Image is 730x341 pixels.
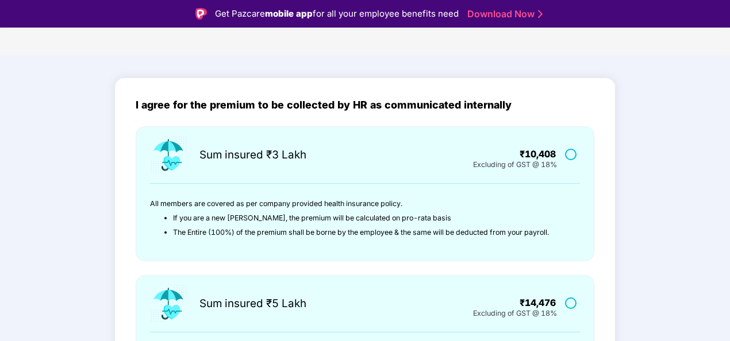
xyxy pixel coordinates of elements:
[467,8,539,20] a: Download Now
[199,299,306,311] div: Sum insured ₹5 Lakh
[199,150,306,162] div: Sum insured ₹3 Lakh
[150,197,566,211] p: All members are covered as per company provided health insurance policy.
[215,7,459,21] div: Get Pazcare for all your employee benefits need
[473,158,557,167] div: Excluding of GST @ 18%
[149,135,188,175] img: icon
[195,8,207,20] img: Logo
[173,211,566,226] li: If you are a new [PERSON_NAME], the premium will be calculated on pro-rata basis
[473,307,557,316] div: Excluding of GST @ 18%
[460,299,556,309] div: ₹14,476
[265,8,313,19] strong: mobile app
[136,99,594,111] div: I agree for the premium to be collected by HR as communicated internally
[173,226,566,240] li: The Entire (100%) of the premium shall be borne by the employee & the same will be deducted from ...
[538,8,543,20] img: Stroke
[460,150,556,161] div: ₹10,408
[149,284,188,323] img: icon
